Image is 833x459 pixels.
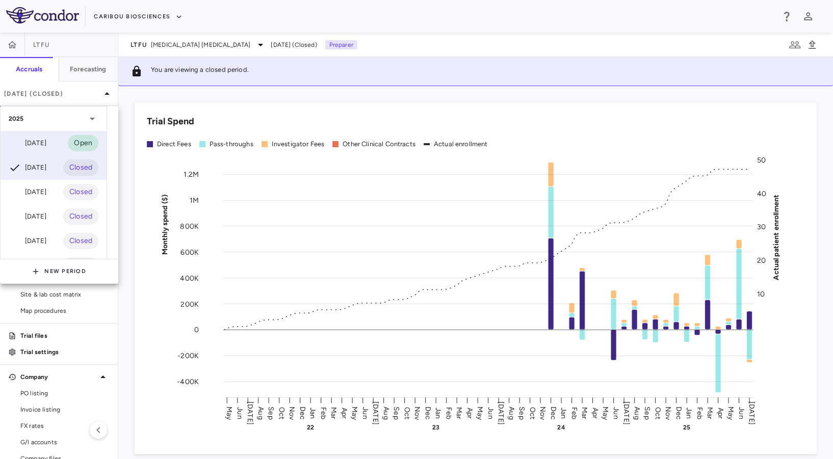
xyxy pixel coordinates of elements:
button: New Period [32,263,86,280]
div: [DATE] [9,137,46,149]
div: 2025 [1,106,107,131]
div: [DATE] [9,161,46,174]
p: 2025 [9,114,24,123]
div: [DATE] [9,235,46,247]
span: Closed [63,235,98,247]
span: Closed [63,162,98,173]
span: Closed [63,186,98,198]
span: Open [68,138,98,149]
div: [DATE] [9,210,46,223]
span: Closed [63,211,98,222]
div: [DATE] [9,186,46,198]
